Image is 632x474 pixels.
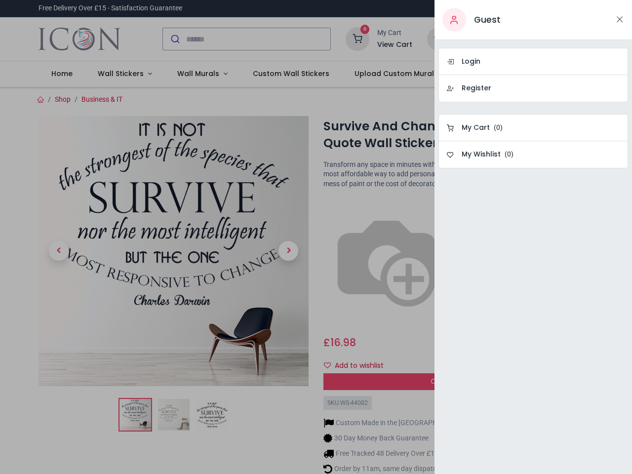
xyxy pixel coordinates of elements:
[462,83,491,93] h6: Register
[438,114,628,141] a: My Cart (0)
[462,57,480,67] h6: Login
[438,48,628,75] a: Login
[615,13,624,26] button: Close
[474,14,501,26] h5: Guest
[505,150,513,159] span: ( )
[438,75,628,102] a: Register
[507,150,511,158] span: 0
[438,141,628,168] a: My Wishlist (0)
[496,123,500,131] span: 0
[494,123,503,133] span: ( )
[462,150,501,159] h6: My Wishlist
[462,123,490,133] h6: My Cart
